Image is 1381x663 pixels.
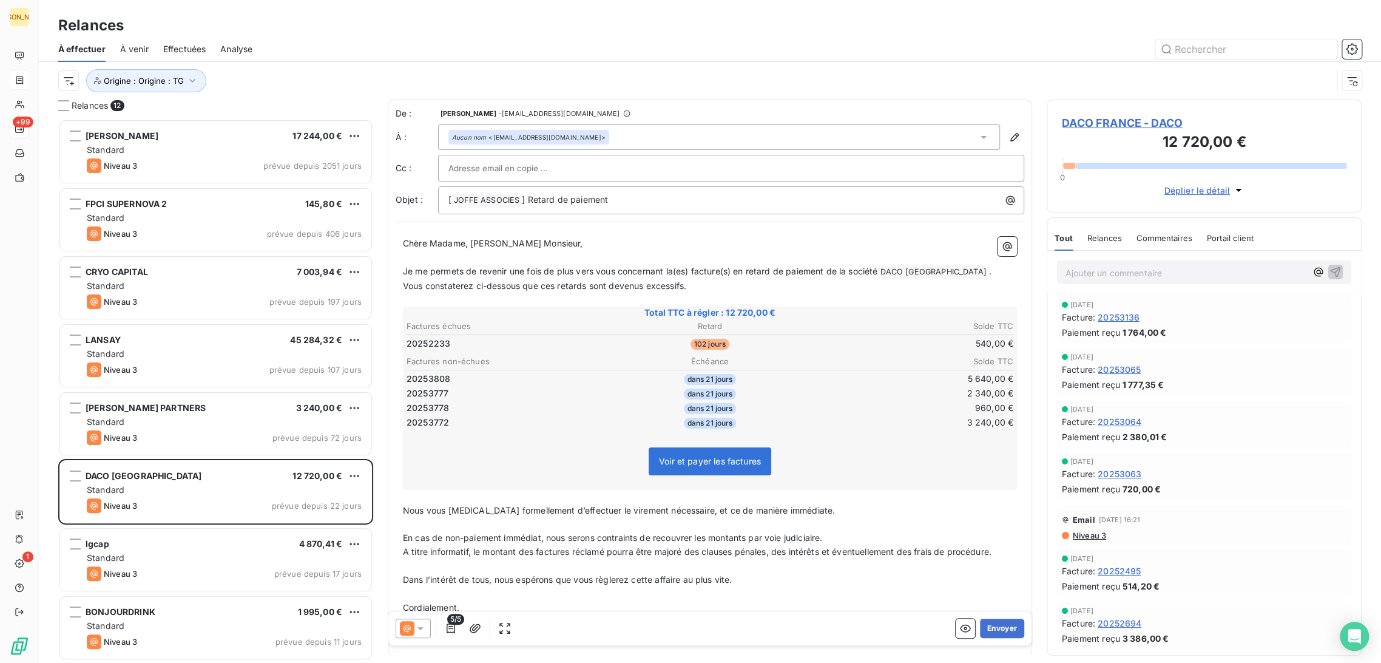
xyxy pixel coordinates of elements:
[299,539,343,549] span: 4 870,41 €
[72,100,108,112] span: Relances
[1070,555,1093,562] span: [DATE]
[684,403,737,414] span: dans 21 jours
[1098,565,1141,577] span: 20252495
[1123,378,1164,391] span: 1 777,35 €
[104,76,184,86] span: Origine : Origine : TG
[1123,580,1160,593] span: 514,20 €
[1340,622,1369,651] div: Open Intercom Messenger
[1207,233,1254,243] span: Portail client
[1123,430,1167,443] span: 2 380,01 €
[452,194,521,208] span: JOFFE ASSOCIES
[1062,131,1346,155] h3: 12 720,00 €
[684,389,737,399] span: dans 21 jours
[396,131,438,143] label: À :
[1070,406,1093,413] span: [DATE]
[1123,483,1161,495] span: 720,00 €
[120,43,149,55] span: À venir
[104,161,137,171] span: Niveau 3
[86,131,158,141] span: [PERSON_NAME]
[104,229,137,239] span: Niveau 3
[406,320,608,333] th: Factures échues
[406,355,608,368] th: Factures non-échues
[1062,378,1120,391] span: Paiement reçu
[659,456,761,466] span: Voir et payer les factures
[1055,233,1073,243] span: Tout
[104,569,137,579] span: Niveau 3
[296,403,343,413] span: 3 240,00 €
[104,501,137,511] span: Niveau 3
[1062,580,1120,593] span: Paiement reçu
[87,212,124,223] span: Standard
[269,297,362,307] span: prévue depuis 197 jours
[441,110,496,117] span: [PERSON_NAME]
[263,161,362,171] span: prévue depuis 2051 jours
[684,374,737,385] span: dans 21 jours
[1060,172,1065,182] span: 0
[87,416,124,427] span: Standard
[1062,326,1120,339] span: Paiement reçu
[448,159,579,177] input: Adresse email en copie ...
[13,117,33,127] span: +99
[1062,363,1095,376] span: Facture :
[86,69,206,92] button: Origine : Origine : TG
[1070,607,1093,614] span: [DATE]
[403,532,822,543] span: En cas de non-paiement immédiat, nous serons contraints de recouvrer les montants par voie judici...
[292,131,342,141] span: 17 244,00 €
[87,552,124,563] span: Standard
[220,43,252,55] span: Analyse
[1062,430,1120,443] span: Paiement reçu
[1062,311,1095,324] span: Facture :
[1164,184,1230,197] span: Déplier le détail
[58,43,106,55] span: À effectuer
[1073,515,1095,525] span: Email
[104,637,137,647] span: Niveau 3
[86,403,206,413] span: [PERSON_NAME] PARTNERS
[1062,617,1095,630] span: Facture :
[1123,326,1167,339] span: 1 764,00 €
[989,266,991,276] span: .
[403,546,991,557] span: A titre informatif, le montant des factures réclamé pourra être majoré des clauses pénales, des i...
[267,229,362,239] span: prévue depuis 406 jours
[690,339,729,350] span: 102 jours
[452,133,486,141] em: Aucun nom
[1062,467,1095,480] span: Facture :
[86,607,155,617] span: BONJOURDRINK
[1123,632,1169,645] span: 3 386,00 €
[878,265,988,279] span: DACO [GEOGRAPHIC_DATA]
[1099,516,1141,523] span: [DATE] 16:21
[269,365,362,375] span: prévue depuis 107 jours
[403,602,459,613] span: Cordialement,
[812,337,1014,350] td: 540,00 €
[812,320,1014,333] th: Solde TTC
[406,416,608,429] td: 20253772
[406,401,608,415] td: 20253778
[1062,415,1095,428] span: Facture :
[812,416,1014,429] td: 3 240,00 €
[1062,565,1095,577] span: Facture :
[1070,301,1093,308] span: [DATE]
[272,501,362,511] span: prévue depuis 22 jours
[403,266,877,276] span: Je me permets de revenir une fois de plus vers vous concernant la(es) facture(s) en retard de pai...
[405,307,1015,319] span: Total TTC à régler : 12 720,00 €
[396,162,438,174] label: Cc :
[447,614,464,625] span: 5/5
[10,636,29,656] img: Logo LeanPay
[86,335,121,345] span: LANSAY
[812,401,1014,415] td: 960,00 €
[86,199,167,209] span: FPCI SUPERNOVA 2
[452,133,606,141] div: <[EMAIL_ADDRESS][DOMAIN_NAME]>
[87,144,124,155] span: Standard
[403,238,583,248] span: Chère Madame, [PERSON_NAME] Monsieur,
[58,119,373,663] div: grid
[1098,311,1140,324] span: 20253136
[406,372,608,386] td: 20253808
[1098,415,1141,428] span: 20253064
[812,372,1014,386] td: 5 640,00 €
[1098,467,1141,480] span: 20253063
[522,194,608,205] span: ] Retard de paiement
[272,433,362,443] span: prévue depuis 72 jours
[104,365,137,375] span: Niveau 3
[305,199,342,209] span: 145,80 €
[1062,483,1120,495] span: Paiement reçu
[609,320,811,333] th: Retard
